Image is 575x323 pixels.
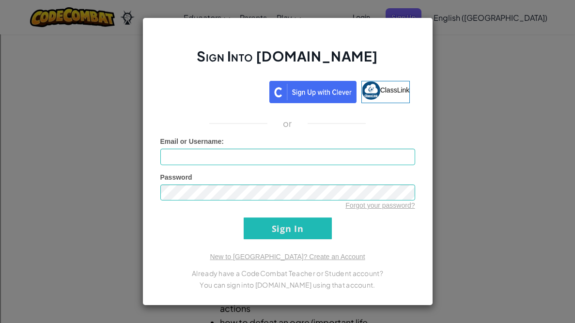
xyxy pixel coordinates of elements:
[4,21,571,30] div: Move To ...
[160,80,269,101] iframe: Sign in with Google Button
[160,47,415,75] h2: Sign Into [DOMAIN_NAME]
[283,118,292,129] p: or
[160,279,415,291] p: You can sign into [DOMAIN_NAME] using that account.
[4,39,571,47] div: Options
[160,173,192,181] span: Password
[269,81,357,103] img: clever_sso_button@2x.png
[4,13,571,21] div: Sort New > Old
[345,201,415,209] a: Forgot your password?
[4,4,571,13] div: Sort A > Z
[160,138,222,145] span: Email or Username
[160,137,224,146] label: :
[4,47,571,56] div: Sign out
[160,267,415,279] p: Already have a CodeCombat Teacher or Student account?
[4,65,571,74] div: Move To ...
[380,86,410,93] span: ClassLink
[4,30,571,39] div: Delete
[244,217,332,239] input: Sign In
[4,56,571,65] div: Rename
[210,253,365,261] a: New to [GEOGRAPHIC_DATA]? Create an Account
[362,81,380,100] img: classlink-logo-small.png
